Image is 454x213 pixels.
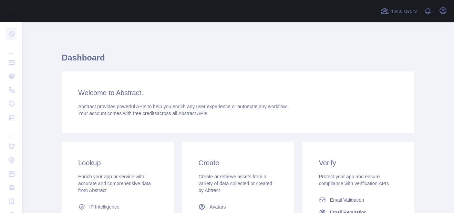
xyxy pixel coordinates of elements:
[6,125,17,139] div: ...
[319,174,389,186] span: Protect your app and ensure compliance with verification APIs
[379,5,418,16] button: Invite users
[62,52,414,69] h1: Dashboard
[78,88,398,98] h3: Welcome to Abstract.
[209,203,226,210] span: Avatars
[316,194,401,206] a: Email Validation
[133,111,157,116] span: free credits
[78,111,208,116] span: Your account comes with across all Abstract APIs.
[390,7,417,15] span: Invite users
[196,201,280,213] a: Avatars
[6,41,17,55] div: ...
[75,201,160,213] a: IP Intelligence
[198,174,272,193] span: Create or retrieve assets from a variety of data collected or created by Abtract
[198,158,277,168] h3: Create
[78,158,157,168] h3: Lookup
[319,158,398,168] h3: Verify
[89,203,120,210] span: IP Intelligence
[78,174,151,193] span: Enrich your app or service with accurate and comprehensive data from Abstract
[78,104,288,109] span: Abstract provides powerful APIs to help you enrich any user experience or automate any workflow.
[330,197,364,203] span: Email Validation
